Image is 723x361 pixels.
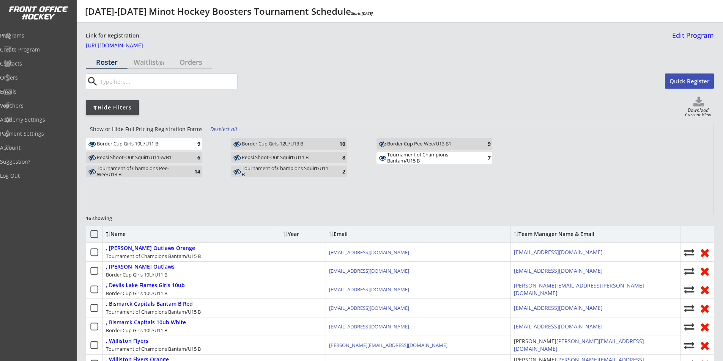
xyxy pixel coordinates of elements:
[86,215,140,222] div: 16 showing
[242,141,330,147] div: Border Cup Girls 12U/U13 B
[8,6,68,20] img: FOH%20White%20Logo%20Transparent.png
[684,340,695,350] button: Move player
[682,108,714,118] div: Download Current View
[329,305,409,311] a: [EMAIL_ADDRESS][DOMAIN_NAME]
[684,97,714,108] button: Click to download full roster. Your browser settings may try to block it, check your security set...
[684,322,695,332] button: Move player
[699,321,711,333] button: Remove from roster (no refund)
[106,271,167,278] div: Border Cup Girls 10U/U11 B
[85,7,373,16] div: [DATE]-[DATE] Minot Hockey Boosters Tournament Schedule
[86,104,139,111] div: Hide Filters
[185,155,200,160] div: 6
[684,266,695,276] button: Move player
[242,155,330,161] div: Pepsi Shoot-Out Squirt/U11 B
[387,141,476,147] div: Border Cup Pee-Wee/U13 B1
[699,247,711,258] button: Remove from roster (no refund)
[97,155,185,161] div: Pepsi Shoot-Out Squirt/U11-A/B1
[86,32,142,40] div: Link for Registration:
[514,304,603,311] a: [EMAIL_ADDRESS][DOMAIN_NAME]
[351,11,373,16] em: Starts [DATE]
[329,342,447,348] a: [PERSON_NAME][EMAIL_ADDRESS][DOMAIN_NAME]
[514,248,603,256] a: [EMAIL_ADDRESS][DOMAIN_NAME]
[106,245,195,252] div: , [PERSON_NAME] Outlaws Orange
[669,32,714,45] a: Edit Program
[684,303,695,313] button: Move player
[106,308,201,315] div: Tournament of Champions Bantam/U15 B
[514,338,644,352] a: [PERSON_NAME][EMAIL_ADDRESS][DOMAIN_NAME]
[514,267,603,274] a: [EMAIL_ADDRESS][DOMAIN_NAME]
[97,166,185,177] div: Tournament of Champions Pee-Wee/U13 B
[514,282,644,297] a: [PERSON_NAME][EMAIL_ADDRESS][PERSON_NAME][DOMAIN_NAME]
[330,155,345,160] div: 8
[86,75,99,88] button: search
[684,247,695,258] button: Move player
[329,323,409,330] a: [EMAIL_ADDRESS][DOMAIN_NAME]
[684,284,695,295] button: Move player
[699,302,711,314] button: Remove from roster (no refund)
[106,327,167,334] div: Border Cup Girls 10U/U11 B
[387,141,476,148] div: Border Cup Pee-Wee/U13 B1
[699,339,711,351] button: Remove from roster (no refund)
[387,152,476,164] div: Tournament of Champions Bantam/U15 B
[158,59,164,66] font: (8)
[86,125,206,133] div: Show or Hide Full Pricing Registration Forms
[699,284,711,295] button: Remove from roster (no refund)
[106,231,168,237] div: Name
[106,253,201,259] div: Tournament of Champions Bantam/U15 B
[514,231,594,237] div: Team Manager Name & Email
[329,286,409,293] a: [EMAIL_ADDRESS][DOMAIN_NAME]
[86,43,162,51] a: [URL][DOMAIN_NAME]
[242,166,330,177] div: Tournament of Champions Squirt/U11 B
[329,249,409,256] a: [EMAIL_ADDRESS][DOMAIN_NAME]
[170,59,212,66] div: Orders
[476,155,491,161] div: 7
[665,73,714,89] button: Quick Register
[330,169,345,174] div: 2
[330,141,345,147] div: 10
[106,282,185,289] div: , Devils Lake Flames Girls 10ub
[242,141,330,148] div: Border Cup Girls 12U/U13 B
[242,154,330,161] div: Pepsi Shoot-Out Squirt/U11 B
[329,267,409,274] a: [EMAIL_ADDRESS][DOMAIN_NAME]
[106,345,201,352] div: Tournament of Champions Bantam/U15 B
[97,154,185,161] div: Pepsi Shoot-Out Squirt/U11-A/B1
[699,265,711,277] button: Remove from roster (no refund)
[514,323,603,330] a: [EMAIL_ADDRESS][DOMAIN_NAME]
[185,169,200,174] div: 14
[86,59,128,66] div: Roster
[106,338,148,344] div: , Williston Flyers
[210,125,238,133] div: Deselect all
[329,231,397,237] div: Email
[128,59,170,66] div: Waitlist
[106,301,193,307] div: , Bismarck Capitals Bantam B Red
[185,141,200,147] div: 9
[99,74,237,89] input: Type here...
[106,319,186,326] div: , Bismarck Capitals 10ub White
[514,338,677,352] div: [PERSON_NAME]
[283,231,323,237] div: Year
[476,141,491,147] div: 9
[97,141,185,147] div: Border Cup Girls 10U/U11 B
[97,141,185,148] div: Border Cup Girls 10U/U11 B
[106,290,167,297] div: Border Cup Girls 10U/U11 B
[106,264,175,270] div: , [PERSON_NAME] Outlaws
